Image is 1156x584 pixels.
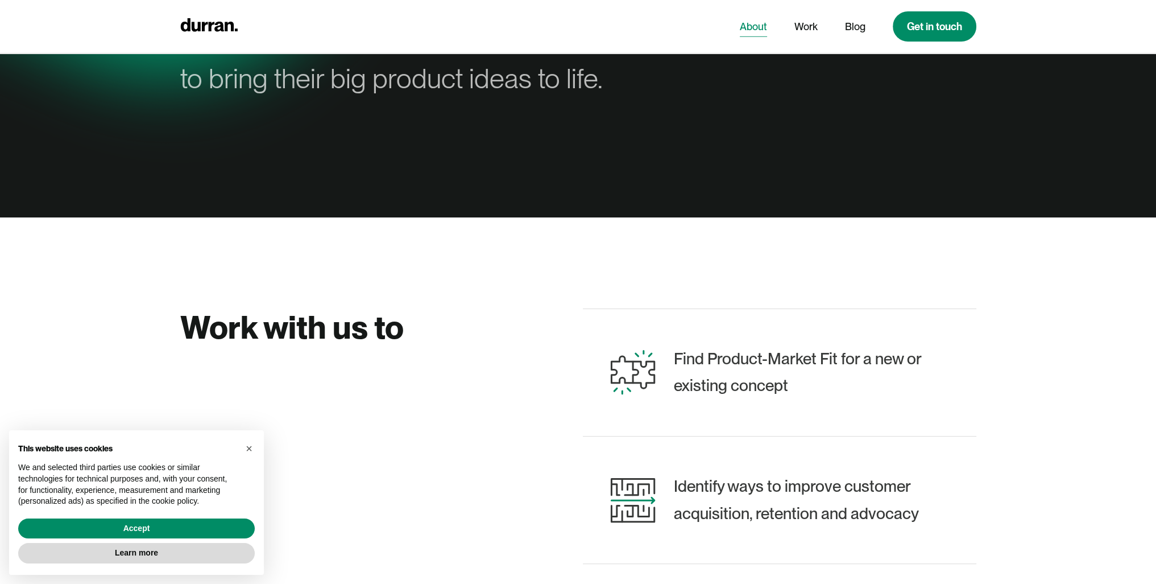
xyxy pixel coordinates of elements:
a: Blog [845,16,865,38]
p: We and selected third parties use cookies or similar technologies for technical purposes and, wit... [18,462,237,507]
button: Close this notice [240,439,258,458]
div: Our clients are creative thinkers that want to bring their big product ideas to life. [180,17,672,99]
a: About [740,16,767,38]
a: Get in touch [893,11,976,42]
h2: This website uses cookies [18,444,237,454]
a: Work [794,16,818,38]
img: Puzzle illustration [610,349,656,395]
button: Accept [18,519,255,539]
a: home [180,15,238,38]
div: Identify ways to improve customer acquisition, retention and advocacy [674,473,958,527]
span: × [246,442,252,455]
img: maze illustration [610,478,656,523]
div: Find Product-Market Fit for a new or existing concept [674,346,958,400]
button: Learn more [18,543,255,564]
